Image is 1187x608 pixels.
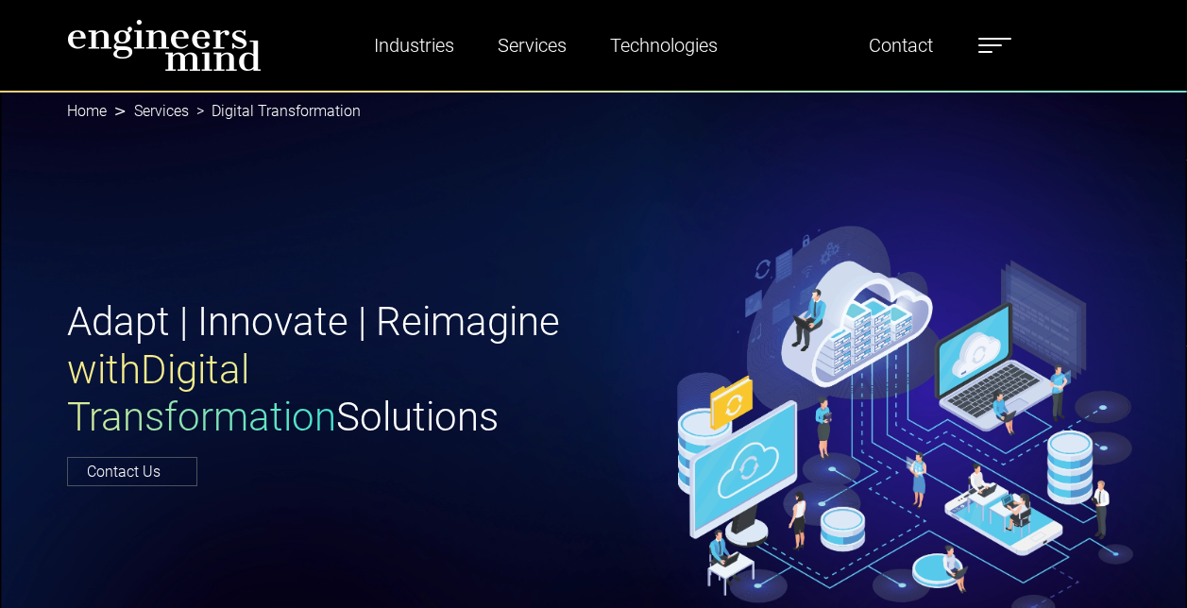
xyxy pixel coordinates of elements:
a: Services [134,102,189,120]
a: Services [490,24,574,67]
h1: Adapt | Innovate | Reimagine Solutions [67,298,583,441]
a: Technologies [602,24,725,67]
span: with Digital Transformation [67,346,336,440]
nav: breadcrumb [67,91,1121,132]
img: logo [67,19,262,72]
li: Digital Transformation [189,100,361,123]
a: Contact Us [67,457,197,486]
a: Contact [861,24,941,67]
a: Home [67,102,107,120]
a: Industries [366,24,462,67]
